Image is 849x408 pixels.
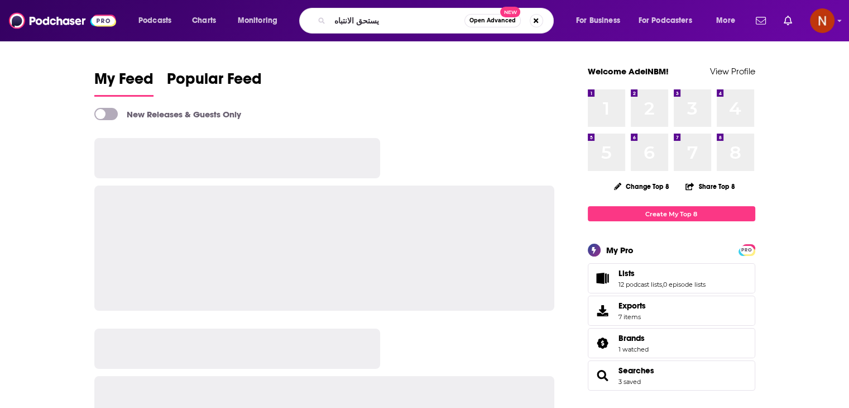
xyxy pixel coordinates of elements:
a: Welcome AdelNBM! [588,66,669,77]
span: For Podcasters [639,13,692,29]
span: Lists [588,263,755,293]
span: Podcasts [138,13,171,29]
span: Brands [588,328,755,358]
a: Brands [618,333,649,343]
a: Searches [618,366,654,376]
a: 12 podcast lists [618,281,662,288]
span: Popular Feed [167,69,262,95]
button: Share Top 8 [685,175,735,197]
button: open menu [708,12,749,30]
span: , [662,281,663,288]
a: My Feed [94,69,154,97]
span: Brands [618,333,645,343]
img: User Profile [810,8,834,33]
a: 3 saved [618,378,641,386]
a: View Profile [710,66,755,77]
a: Show notifications dropdown [779,11,797,30]
a: Lists [618,268,706,278]
a: Show notifications dropdown [751,11,770,30]
span: Charts [192,13,216,29]
span: My Feed [94,69,154,95]
span: Logged in as AdelNBM [810,8,834,33]
div: My Pro [606,245,634,255]
input: Search podcasts, credits, & more... [330,12,464,30]
span: Monitoring [238,13,277,29]
span: Exports [592,303,614,319]
img: Podchaser - Follow, Share and Rate Podcasts [9,10,116,31]
a: New Releases & Guests Only [94,108,241,120]
button: open menu [131,12,186,30]
span: Searches [588,360,755,391]
a: Charts [185,12,223,30]
span: PRO [740,246,754,254]
a: Lists [592,271,614,286]
button: Change Top 8 [607,179,677,193]
span: New [500,7,520,17]
a: Create My Top 8 [588,206,755,221]
span: Open Advanced [469,18,516,23]
span: Exports [618,301,646,311]
div: Search podcasts, credits, & more... [310,8,564,34]
button: open menu [230,12,292,30]
a: Popular Feed [167,69,262,97]
a: Brands [592,335,614,351]
a: Exports [588,296,755,326]
a: PRO [740,245,754,254]
a: 0 episode lists [663,281,706,288]
button: Open AdvancedNew [464,14,521,27]
span: 7 items [618,313,646,321]
span: For Business [576,13,620,29]
span: More [716,13,735,29]
button: open menu [631,12,708,30]
button: Show profile menu [810,8,834,33]
button: open menu [568,12,634,30]
a: 1 watched [618,345,649,353]
a: Searches [592,368,614,383]
span: Lists [618,268,635,278]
